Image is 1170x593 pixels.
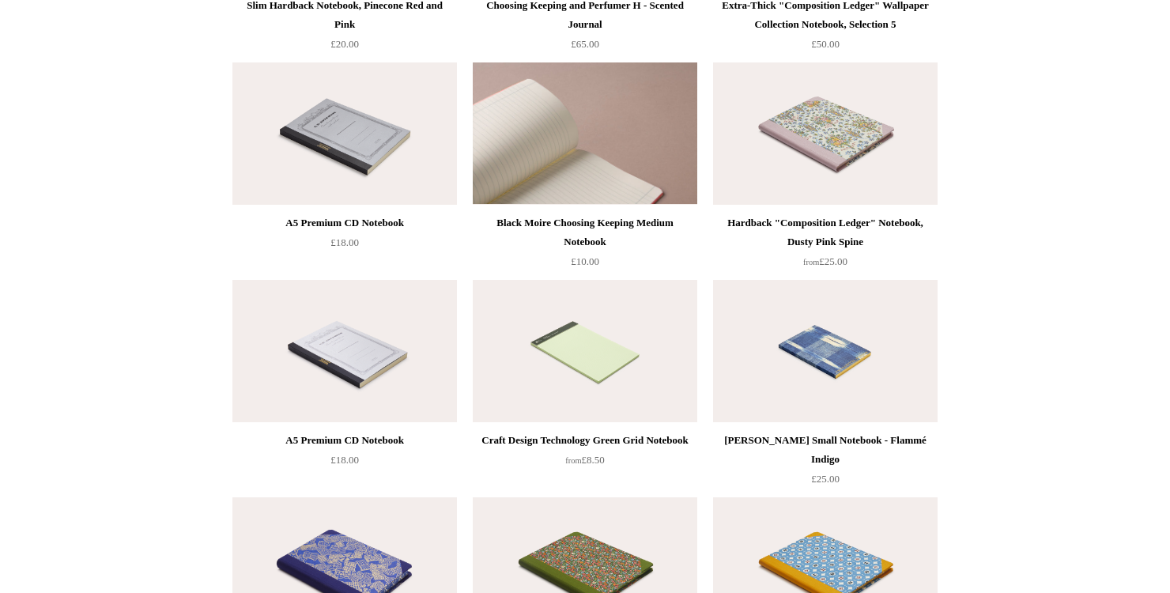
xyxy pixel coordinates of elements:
[803,255,847,267] span: £25.00
[232,280,457,422] img: A5 Premium CD Notebook
[571,255,599,267] span: £10.00
[473,213,697,278] a: Black Moire Choosing Keeping Medium Notebook £10.00
[565,454,604,466] span: £8.50
[330,236,359,248] span: £18.00
[473,62,697,205] a: Black Moire Choosing Keeping Medium Notebook Black Moire Choosing Keeping Medium Notebook
[236,431,453,450] div: A5 Premium CD Notebook
[571,38,599,50] span: £65.00
[236,213,453,232] div: A5 Premium CD Notebook
[232,213,457,278] a: A5 Premium CD Notebook £18.00
[473,431,697,496] a: Craft Design Technology Green Grid Notebook from£8.50
[473,62,697,205] img: Black Moire Choosing Keeping Medium Notebook
[803,258,819,266] span: from
[713,280,938,422] img: Antoinette Poisson Small Notebook - Flammé Indigo
[811,38,840,50] span: £50.00
[713,62,938,205] img: Hardback "Composition Ledger" Notebook, Dusty Pink Spine
[232,62,457,205] a: A5 Premium CD Notebook A5 Premium CD Notebook
[477,213,693,251] div: Black Moire Choosing Keeping Medium Notebook
[713,213,938,278] a: Hardback "Composition Ledger" Notebook, Dusty Pink Spine from£25.00
[811,473,840,485] span: £25.00
[473,280,697,422] img: Craft Design Technology Green Grid Notebook
[717,431,934,469] div: [PERSON_NAME] Small Notebook - Flammé Indigo
[713,280,938,422] a: Antoinette Poisson Small Notebook - Flammé Indigo Antoinette Poisson Small Notebook - Flammé Indigo
[477,431,693,450] div: Craft Design Technology Green Grid Notebook
[232,280,457,422] a: A5 Premium CD Notebook A5 Premium CD Notebook
[330,454,359,466] span: £18.00
[232,431,457,496] a: A5 Premium CD Notebook £18.00
[565,456,581,465] span: from
[232,62,457,205] img: A5 Premium CD Notebook
[473,280,697,422] a: Craft Design Technology Green Grid Notebook Craft Design Technology Green Grid Notebook
[330,38,359,50] span: £20.00
[713,62,938,205] a: Hardback "Composition Ledger" Notebook, Dusty Pink Spine Hardback "Composition Ledger" Notebook, ...
[717,213,934,251] div: Hardback "Composition Ledger" Notebook, Dusty Pink Spine
[713,431,938,496] a: [PERSON_NAME] Small Notebook - Flammé Indigo £25.00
